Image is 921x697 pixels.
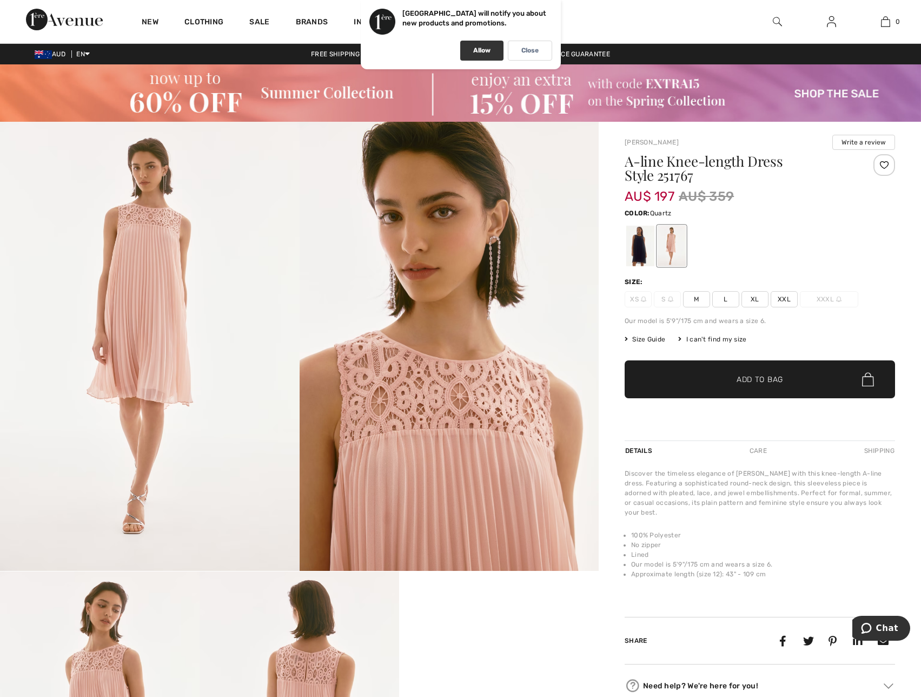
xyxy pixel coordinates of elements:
img: My Bag [881,15,890,28]
div: Quartz [658,226,686,267]
span: Add to Bag [737,374,783,385]
div: Care [740,441,776,461]
p: Close [521,47,539,55]
a: Sale [249,17,269,29]
div: Midnight Blue [626,226,654,267]
img: Australian Dollar [35,50,52,59]
a: [PERSON_NAME] [625,139,679,146]
a: New [142,17,158,29]
div: Need help? We're here for you! [625,678,895,694]
a: Brands [296,17,328,29]
div: Shipping [862,441,895,461]
img: A-line Knee-length Dress Style 251767. 2 [300,122,599,571]
span: AU$ 359 [679,187,734,206]
span: Quartz [650,209,672,217]
span: XXL [771,291,798,307]
span: AU$ 197 [625,178,674,204]
img: ring-m.svg [836,297,842,302]
div: Size: [625,277,645,287]
div: Details [625,441,655,461]
img: search the website [773,15,782,28]
a: Clothing [184,17,223,29]
img: My Info [827,15,836,28]
span: AUD [35,50,70,58]
li: Lined [631,550,895,560]
video: Your browser does not support the video tag. [399,571,599,672]
div: Our model is 5'9"/175 cm and wears a size 6. [625,316,895,326]
span: M [683,291,710,307]
span: Inspiration [354,17,402,29]
span: Size Guide [625,334,665,344]
button: Write a review [832,135,895,150]
img: ring-m.svg [641,297,646,302]
li: Our model is 5'9"/175 cm and wears a size 6. [631,560,895,569]
span: Color: [625,209,650,217]
p: [GEOGRAPHIC_DATA] will notify you about new products and promotions. [402,9,546,27]
button: Add to Bag [625,360,895,398]
a: Sign In [818,15,845,29]
div: Discover the timeless elegance of [PERSON_NAME] with this knee-length A-line dress. Featuring a s... [625,469,895,517]
span: Share [625,637,647,645]
span: 0 [896,17,900,27]
span: EN [76,50,90,58]
img: Arrow2.svg [884,683,893,689]
span: XXXL [800,291,858,307]
a: 0 [859,15,912,28]
img: 1ère Avenue [26,9,103,30]
p: Allow [473,47,491,55]
img: Bag.svg [862,373,874,387]
li: No zipper [631,540,895,550]
img: ring-m.svg [668,297,673,302]
a: Lowest Price Guarantee [514,50,619,58]
iframe: Opens a widget where you can chat to one of our agents [852,616,910,643]
span: S [654,291,681,307]
li: Approximate length (size 12): 43" - 109 cm [631,569,895,579]
div: I can't find my size [678,334,746,344]
span: XL [741,291,768,307]
li: 100% Polyester [631,530,895,540]
span: L [712,291,739,307]
span: XS [625,291,652,307]
a: Free shipping on orders over $180 [302,50,443,58]
h1: A-line Knee-length Dress Style 251767 [625,154,850,182]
